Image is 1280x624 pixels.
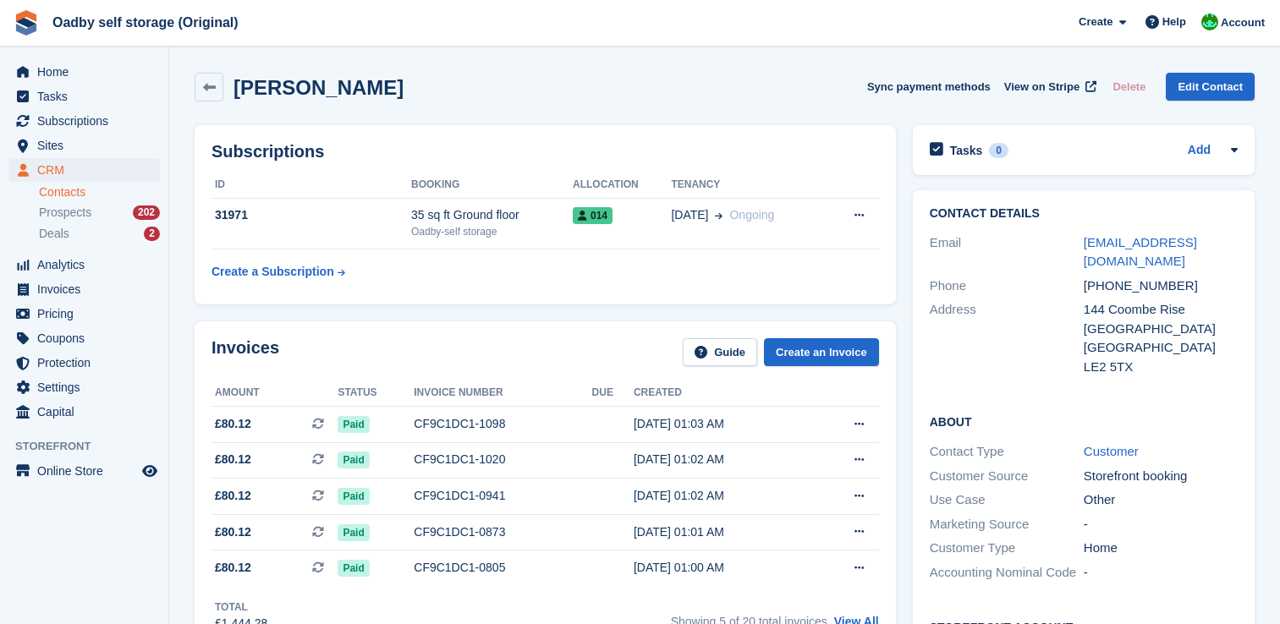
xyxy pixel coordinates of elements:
[1084,515,1238,534] div: -
[634,380,810,407] th: Created
[8,109,160,133] a: menu
[15,438,168,455] span: Storefront
[411,224,573,239] div: Oadby-self storage
[950,143,983,158] h2: Tasks
[683,338,757,366] a: Guide
[215,487,251,505] span: £80.12
[1188,141,1211,161] a: Add
[212,338,279,366] h2: Invoices
[37,375,139,399] span: Settings
[39,184,160,200] a: Contacts
[39,226,69,242] span: Deals
[930,442,1084,462] div: Contact Type
[414,487,591,505] div: CF9C1DC1-0941
[592,380,634,407] th: Due
[1162,14,1186,30] span: Help
[144,227,160,241] div: 2
[212,142,879,161] h2: Subscriptions
[215,559,251,577] span: £80.12
[634,559,810,577] div: [DATE] 01:00 AM
[212,380,338,407] th: Amount
[414,380,591,407] th: Invoice number
[1084,276,1238,296] div: [PHONE_NUMBER]
[8,85,160,108] a: menu
[411,206,573,224] div: 35 sq ft Ground floor
[867,73,991,101] button: Sync payment methods
[37,134,139,157] span: Sites
[212,206,411,224] div: 31971
[930,515,1084,534] div: Marketing Source
[1084,235,1197,269] a: [EMAIL_ADDRESS][DOMAIN_NAME]
[212,256,345,287] a: Create a Subscription
[8,253,160,276] a: menu
[930,490,1084,510] div: Use Case
[930,300,1084,376] div: Address
[930,233,1084,271] div: Email
[573,172,671,199] th: Allocation
[37,109,139,133] span: Subscriptions
[133,205,160,220] div: 202
[8,158,160,182] a: menu
[37,158,139,182] span: CRM
[8,459,160,483] a: menu
[1084,490,1238,510] div: Other
[39,205,91,221] span: Prospects
[1079,14,1112,30] span: Create
[634,415,810,433] div: [DATE] 01:03 AM
[8,134,160,157] a: menu
[1166,73,1255,101] a: Edit Contact
[8,326,160,350] a: menu
[39,225,160,243] a: Deals 2
[1201,14,1218,30] img: Stephanie
[8,351,160,375] a: menu
[1084,300,1238,320] div: 144 Coombe Rise
[37,326,139,350] span: Coupons
[8,60,160,84] a: menu
[930,276,1084,296] div: Phone
[338,488,369,505] span: Paid
[671,206,708,224] span: [DATE]
[215,523,251,541] span: £80.12
[634,523,810,541] div: [DATE] 01:01 AM
[1084,358,1238,377] div: LE2 5TX
[1084,467,1238,486] div: Storefront booking
[338,416,369,433] span: Paid
[215,451,251,468] span: £80.12
[573,207,613,224] span: 014
[930,207,1238,221] h2: Contact Details
[140,461,160,481] a: Preview store
[1084,563,1238,583] div: -
[37,60,139,84] span: Home
[338,524,369,541] span: Paid
[729,208,774,222] span: Ongoing
[997,73,1100,101] a: View on Stripe
[8,277,160,301] a: menu
[8,375,160,399] a: menu
[1221,14,1265,31] span: Account
[1084,338,1238,358] div: [GEOGRAPHIC_DATA]
[338,452,369,468] span: Paid
[37,85,139,108] span: Tasks
[671,172,826,199] th: Tenancy
[1084,320,1238,339] div: [GEOGRAPHIC_DATA]
[338,380,414,407] th: Status
[1004,79,1079,96] span: View on Stripe
[764,338,879,366] a: Create an Invoice
[14,10,39,36] img: stora-icon-8386f47178a22dfd0bd8f6a31ec36ba5ce8667c1dd55bd0f319d3a0aa187defe.svg
[37,351,139,375] span: Protection
[37,253,139,276] span: Analytics
[338,560,369,577] span: Paid
[930,563,1084,583] div: Accounting Nominal Code
[37,277,139,301] span: Invoices
[1084,539,1238,558] div: Home
[930,413,1238,430] h2: About
[634,451,810,468] div: [DATE] 01:02 AM
[212,263,334,281] div: Create a Subscription
[8,400,160,424] a: menu
[989,143,1008,158] div: 0
[414,523,591,541] div: CF9C1DC1-0873
[212,172,411,199] th: ID
[414,415,591,433] div: CF9C1DC1-1098
[414,559,591,577] div: CF9C1DC1-0805
[46,8,245,36] a: Oadby self storage (Original)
